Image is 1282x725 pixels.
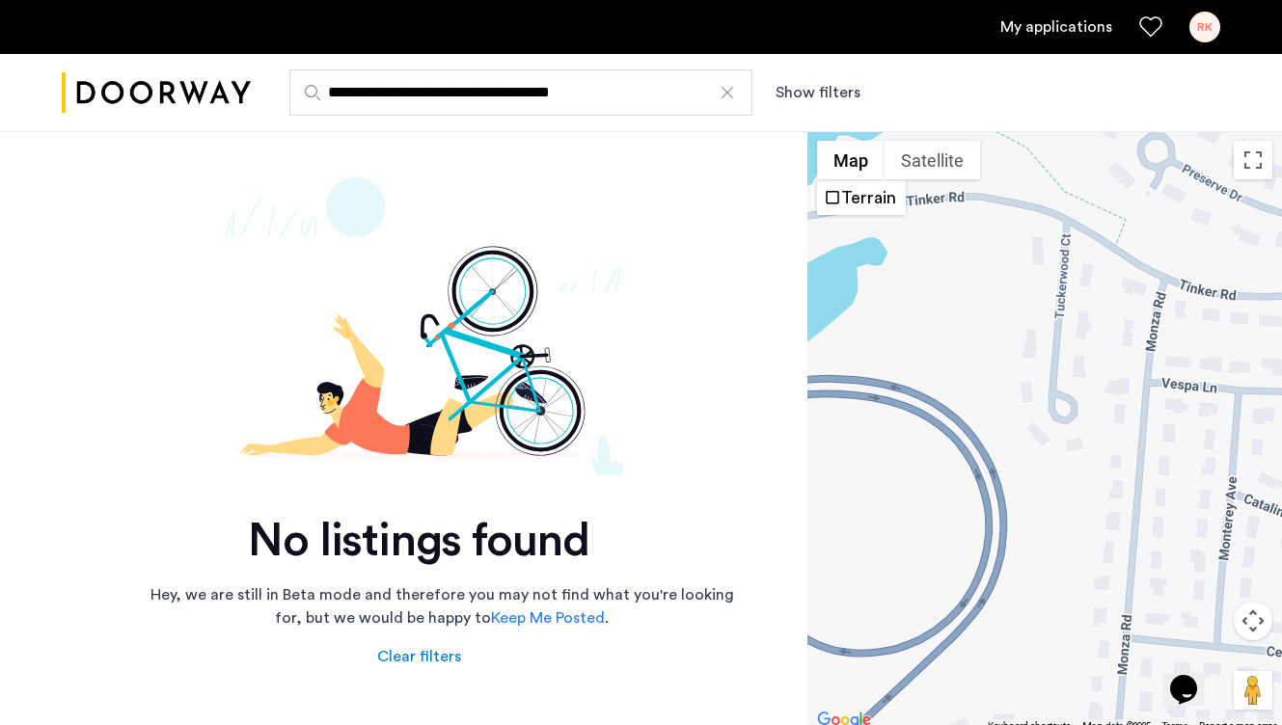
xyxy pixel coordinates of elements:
button: Drag Pegman onto the map to open Street View [1234,671,1272,710]
button: Toggle fullscreen view [1234,141,1272,179]
img: logo [62,57,251,129]
div: RK [1189,12,1220,42]
a: Keep Me Posted [491,606,605,630]
a: My application [1000,15,1112,39]
label: Terrain [841,189,896,206]
a: Favorites [1139,15,1162,39]
button: Show or hide filters [776,81,860,104]
a: Cazamio logo [62,57,251,129]
input: Apartment Search [289,69,752,116]
img: not-found [62,177,776,475]
button: Show satellite imagery [885,141,980,179]
button: Show street map [817,141,885,179]
ul: Show street map [817,179,906,215]
div: Clear filters [377,645,461,668]
h2: No listings found [62,514,776,568]
button: Map camera controls [1234,602,1272,640]
p: Hey, we are still in Beta mode and therefore you may not find what you're looking for, but we wou... [143,583,741,630]
li: Terrain [819,181,904,213]
iframe: chat widget [1162,648,1224,706]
